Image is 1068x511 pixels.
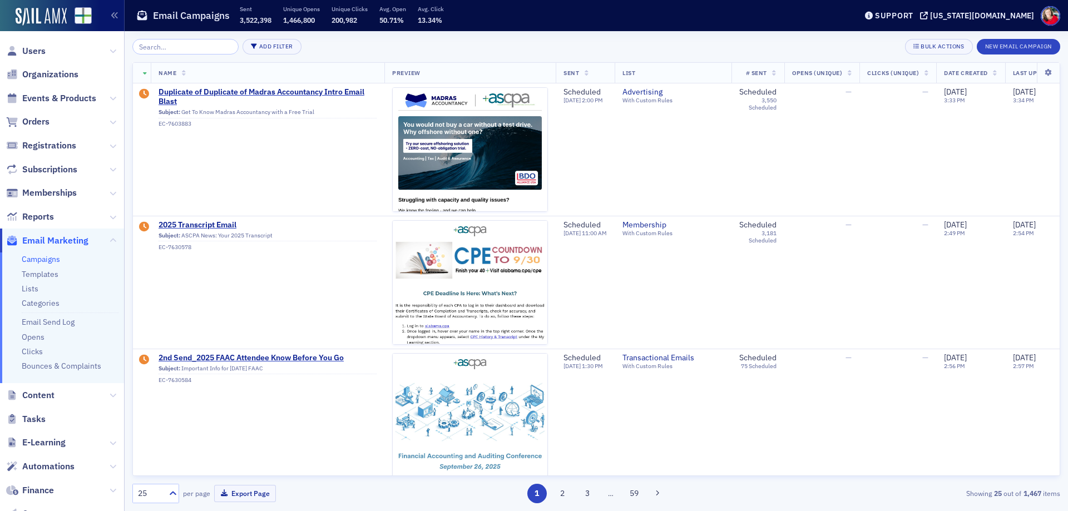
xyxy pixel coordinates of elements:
[944,353,967,363] span: [DATE]
[944,229,965,237] time: 2:49 PM
[159,244,377,251] div: EC-7630578
[944,362,965,370] time: 2:56 PM
[563,229,582,237] span: [DATE]
[332,5,368,13] p: Unique Clicks
[622,69,635,77] span: List
[6,436,66,449] a: E-Learning
[792,69,842,77] span: Opens (Unique)
[22,460,75,473] span: Automations
[22,254,60,264] a: Campaigns
[159,365,377,375] div: Important Info for [DATE] FAAC
[183,488,210,498] label: per page
[922,353,928,363] span: —
[159,87,377,107] a: Duplicate of Duplicate of Madras Accountancy Intro Email Blast
[905,39,972,54] button: Bulk Actions
[582,229,607,237] span: 11:00 AM
[1013,353,1036,363] span: [DATE]
[977,39,1060,54] button: New Email Campaign
[22,317,75,327] a: Email Send Log
[283,16,315,24] span: 1,466,800
[6,45,46,57] a: Users
[603,488,619,498] span: …
[739,87,777,97] div: Scheduled
[22,187,77,199] span: Memberships
[6,68,78,81] a: Organizations
[332,16,357,24] span: 200,982
[1013,96,1034,104] time: 3:34 PM
[6,163,77,176] a: Subscriptions
[243,39,301,54] button: Add Filter
[6,235,88,247] a: Email Marketing
[563,87,603,97] div: Scheduled
[159,353,377,363] a: 2nd Send_2025 FAAC Attendee Know Before You Go
[977,41,1060,51] a: New Email Campaign
[22,284,38,294] a: Lists
[622,363,724,370] div: With Custom Rules
[159,232,180,239] span: Subject:
[159,376,377,384] div: EC-7630584
[845,220,852,230] span: —
[379,5,406,13] p: Avg. Open
[739,220,777,230] div: Scheduled
[139,355,149,366] div: Draft
[240,16,271,24] span: 3,522,398
[22,346,43,356] a: Clicks
[22,116,50,128] span: Orders
[392,69,421,77] span: Preview
[159,108,180,116] span: Subject:
[22,45,46,57] span: Users
[563,69,579,77] span: Sent
[759,488,1060,498] div: Showing out of items
[739,353,777,363] div: Scheduled
[944,87,967,97] span: [DATE]
[16,8,67,26] img: SailAMX
[930,11,1034,21] div: [US_STATE][DOMAIN_NAME]
[6,140,76,152] a: Registrations
[22,361,101,371] a: Bounces & Complaints
[582,96,603,104] span: 2:00 PM
[240,5,271,13] p: Sent
[741,363,777,370] div: 75 Scheduled
[845,87,852,97] span: —
[739,230,777,244] div: 3,181 Scheduled
[418,16,442,24] span: 13.34%
[944,96,965,104] time: 3:33 PM
[139,89,149,100] div: Draft
[1013,229,1034,237] time: 2:54 PM
[132,39,239,54] input: Search…
[22,413,46,425] span: Tasks
[1013,220,1036,230] span: [DATE]
[283,5,320,13] p: Unique Opens
[159,232,377,242] div: ASCPA News: Your 2025 Transcript
[622,220,724,230] a: Membership
[22,298,60,308] a: Categories
[622,87,724,97] a: Advertising
[622,353,724,363] a: Transactional Emails
[563,96,582,104] span: [DATE]
[921,43,964,49] div: Bulk Actions
[625,484,644,503] button: 59
[6,187,77,199] a: Memberships
[22,163,77,176] span: Subscriptions
[22,269,58,279] a: Templates
[6,389,55,401] a: Content
[6,116,50,128] a: Orders
[159,108,377,118] div: Get To Know Madras Accountancy with a Free Trial
[159,120,377,127] div: EC-7603883
[1021,488,1043,498] strong: 1,467
[22,211,54,223] span: Reports
[75,7,92,24] img: SailAMX
[563,220,607,230] div: Scheduled
[922,220,928,230] span: —
[992,488,1003,498] strong: 25
[22,68,78,81] span: Organizations
[153,9,230,22] h1: Email Campaigns
[6,413,46,425] a: Tasks
[6,460,75,473] a: Automations
[159,220,377,230] a: 2025 Transcript Email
